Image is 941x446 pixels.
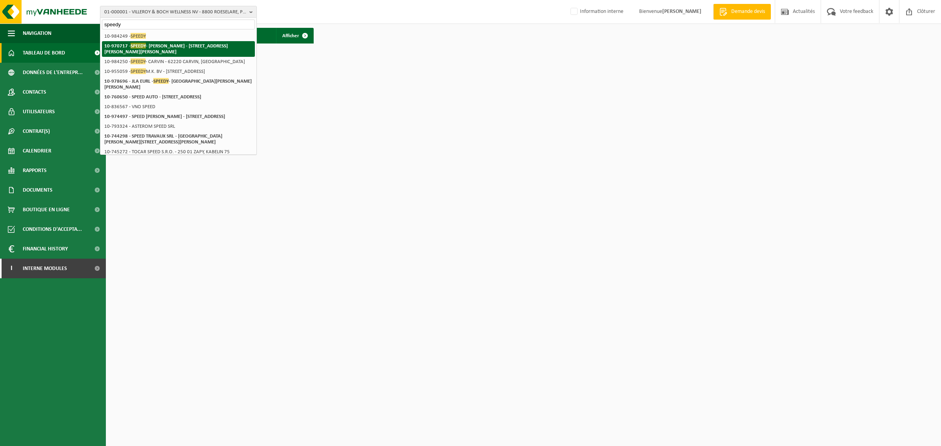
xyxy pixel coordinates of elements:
span: 01-000001 - VILLEROY & BOCH WELLNESS NV - 8800 ROESELARE, POPULIERSTRAAT 1 [104,6,246,18]
strong: 10-744298 - SPEED TRAVAUX SRL - [GEOGRAPHIC_DATA][PERSON_NAME][STREET_ADDRESS][PERSON_NAME] [104,134,222,145]
span: I [8,259,15,278]
strong: [PERSON_NAME] [662,9,701,15]
span: Contrat(s) [23,121,50,141]
li: 10-745272 - TOCAR SPEED S.R.O. - 250 01 ZAPY, KABELIN 75 [102,147,255,157]
input: Chercher des succursales liées [102,20,255,29]
span: Tableau de bord [23,43,65,63]
span: Documents [23,180,53,200]
span: SPEEDY [131,58,145,64]
span: SPEEDY [131,43,146,49]
span: Boutique en ligne [23,200,70,219]
span: Utilisateurs [23,102,55,121]
span: SPEEDY [153,78,169,84]
span: Financial History [23,239,68,259]
a: Afficher [276,28,313,44]
a: Demande devis [713,4,771,20]
label: Information interne [569,6,623,18]
li: 10-984249 - [102,31,255,41]
span: Demande devis [729,8,767,16]
span: Contacts [23,82,46,102]
span: Conditions d'accepta... [23,219,82,239]
button: 01-000001 - VILLEROY & BOCH WELLNESS NV - 8800 ROESELARE, POPULIERSTRAAT 1 [100,6,257,18]
span: SPEEDY [131,33,146,39]
span: Navigation [23,24,51,43]
li: 10-836567 - VNO SPEED [102,102,255,112]
li: 10-793324 - ASTEROM SPEED SRL [102,121,255,131]
li: 10-984250 - - CARVIN - 62220 CARVIN, [GEOGRAPHIC_DATA] [102,57,255,67]
span: Calendrier [23,141,51,161]
span: SPEEDY [131,68,146,74]
span: Données de l'entrepr... [23,63,83,82]
span: Interne modules [23,259,67,278]
strong: 10-760650 - SPEED AUTO - [STREET_ADDRESS] [104,94,201,100]
span: Afficher [282,33,299,38]
strong: 10-974497 - SPEED [PERSON_NAME] - [STREET_ADDRESS] [104,114,225,119]
li: 10-955059 - M.K. BV - [STREET_ADDRESS] [102,67,255,76]
span: Rapports [23,161,47,180]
